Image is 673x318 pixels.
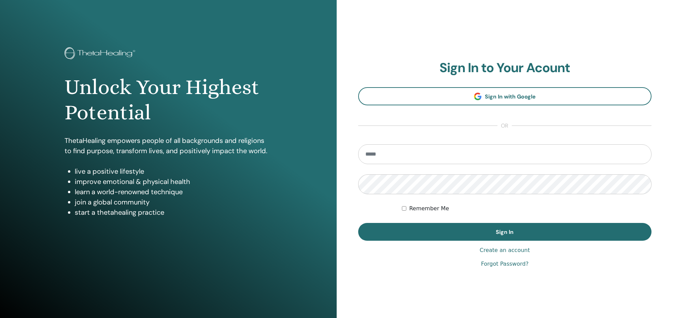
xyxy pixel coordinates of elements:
[75,187,272,197] li: learn a world-renowned technique
[358,87,652,105] a: Sign In with Google
[75,166,272,176] li: live a positive lifestyle
[358,223,652,241] button: Sign In
[358,60,652,76] h2: Sign In to Your Acount
[485,93,536,100] span: Sign In with Google
[75,176,272,187] li: improve emotional & physical health
[496,228,514,236] span: Sign In
[481,260,529,268] a: Forgot Password?
[75,207,272,217] li: start a thetahealing practice
[65,75,272,125] h1: Unlock Your Highest Potential
[75,197,272,207] li: join a global community
[65,135,272,156] p: ThetaHealing empowers people of all backgrounds and religions to find purpose, transform lives, a...
[402,204,651,213] div: Keep me authenticated indefinitely or until I manually logout
[409,204,449,213] label: Remember Me
[497,122,512,130] span: or
[480,246,530,254] a: Create an account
